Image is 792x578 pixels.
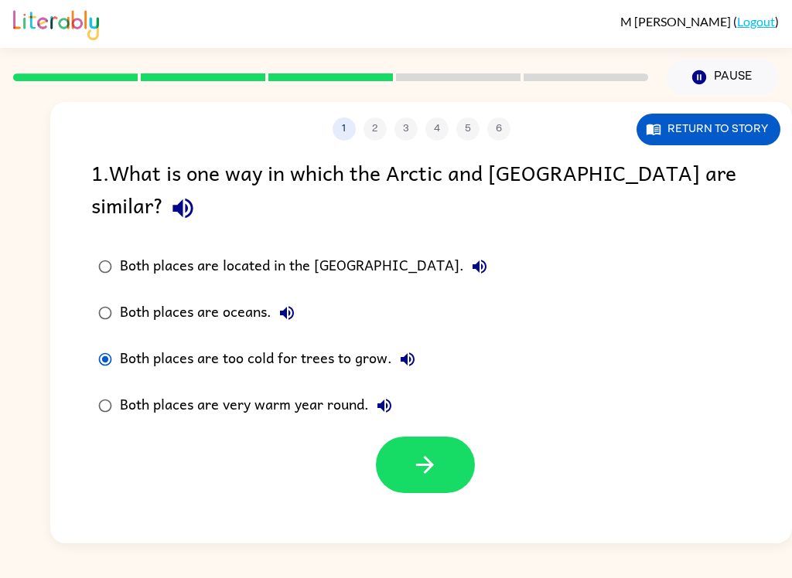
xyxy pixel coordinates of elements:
a: Logout [737,14,775,29]
div: Both places are oceans. [120,297,302,328]
span: M [PERSON_NAME] [620,14,733,29]
div: Both places are located in the [GEOGRAPHIC_DATA]. [120,251,495,282]
img: Literably [13,6,99,40]
button: Return to story [637,114,780,145]
button: Both places are too cold for trees to grow. [392,344,423,375]
div: Both places are too cold for trees to grow. [120,344,423,375]
button: Pause [667,59,779,95]
button: Both places are oceans. [271,297,302,328]
button: Both places are located in the [GEOGRAPHIC_DATA]. [464,251,495,282]
div: ( ) [620,14,779,29]
button: 1 [333,117,356,141]
div: 1 . What is one way in which the Arctic and [GEOGRAPHIC_DATA] are similar? [91,156,751,228]
button: Both places are very warm year round. [369,390,400,421]
div: Both places are very warm year round. [120,390,400,421]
